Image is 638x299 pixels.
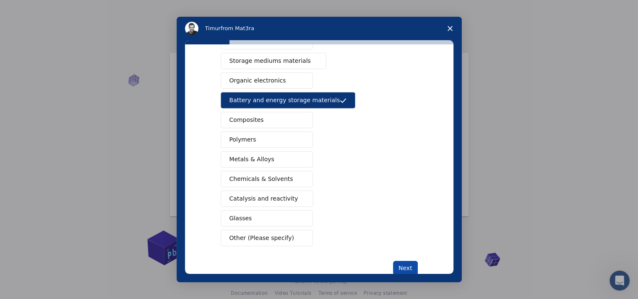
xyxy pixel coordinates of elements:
[229,57,311,65] span: Storage mediums materials
[221,151,313,168] button: Metals & Alloys
[221,112,313,128] button: Composites
[229,194,298,203] span: Catalysis and reactivity
[221,171,313,187] button: Chemicals & Solvents
[229,155,274,164] span: Metals & Alloys
[221,72,313,89] button: Organic electronics
[229,135,256,144] span: Polymers
[221,131,313,148] button: Polymers
[393,261,418,275] button: Next
[221,25,254,31] span: from Mat3ra
[221,53,326,69] button: Storage mediums materials
[205,25,221,31] span: Timur
[221,210,313,227] button: Glasses
[229,76,286,85] span: Organic electronics
[229,175,293,183] span: Chemicals & Solvents
[221,191,314,207] button: Catalysis and reactivity
[17,6,47,13] span: Support
[229,116,264,124] span: Composites
[229,234,294,242] span: Other (Please specify)
[221,92,356,108] button: Battery and energy storage materials
[438,17,462,40] span: Close survey
[185,22,198,35] img: Profile image for Timur
[229,214,252,223] span: Glasses
[229,96,340,105] span: Battery and energy storage materials
[221,230,313,246] button: Other (Please specify)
